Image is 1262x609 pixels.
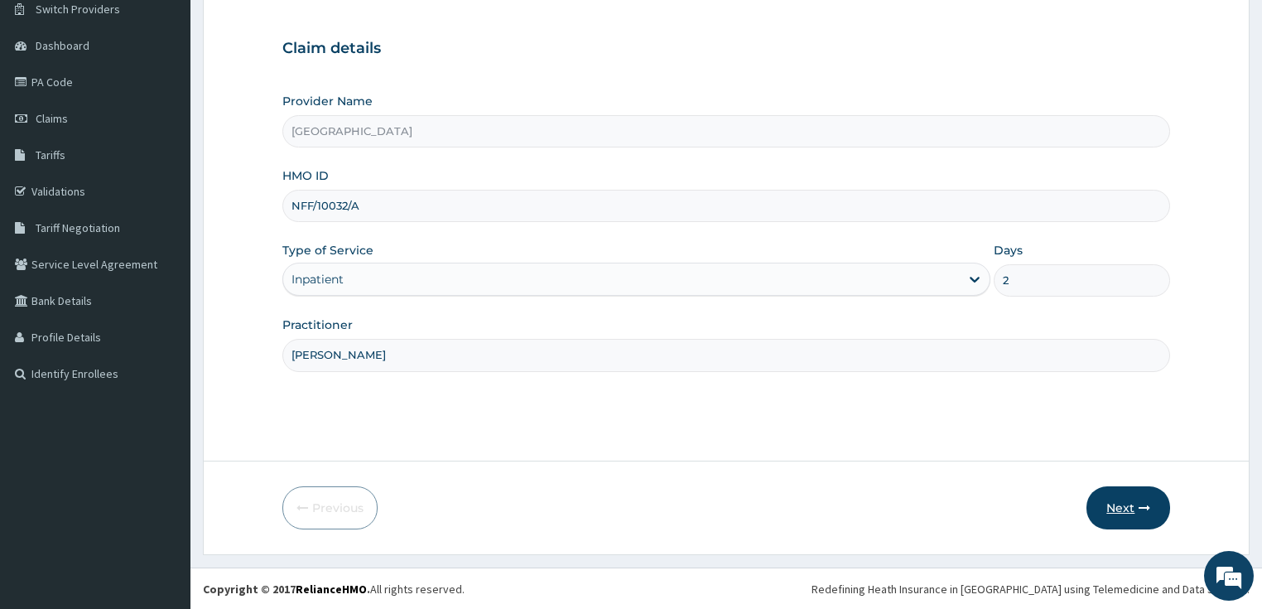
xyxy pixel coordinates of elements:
[36,220,120,235] span: Tariff Negotiation
[96,193,229,360] span: We're online!
[272,8,311,48] div: Minimize live chat window
[282,317,353,333] label: Practitioner
[282,40,1171,58] h3: Claim details
[282,486,378,529] button: Previous
[36,2,120,17] span: Switch Providers
[36,111,68,126] span: Claims
[282,242,373,259] label: Type of Service
[31,83,67,124] img: d_794563401_company_1708531726252_794563401
[203,582,370,597] strong: Copyright © 2017 .
[282,167,329,184] label: HMO ID
[282,93,373,109] label: Provider Name
[36,147,65,162] span: Tariffs
[282,339,1171,371] input: Enter Name
[282,190,1171,222] input: Enter HMO ID
[296,582,367,597] a: RelianceHMO
[291,271,344,288] div: Inpatient
[36,38,89,53] span: Dashboard
[1086,486,1170,529] button: Next
[994,242,1023,259] label: Days
[86,93,278,114] div: Chat with us now
[812,581,1250,597] div: Redefining Heath Insurance in [GEOGRAPHIC_DATA] using Telemedicine and Data Science!
[8,421,315,479] textarea: Type your message and hit 'Enter'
